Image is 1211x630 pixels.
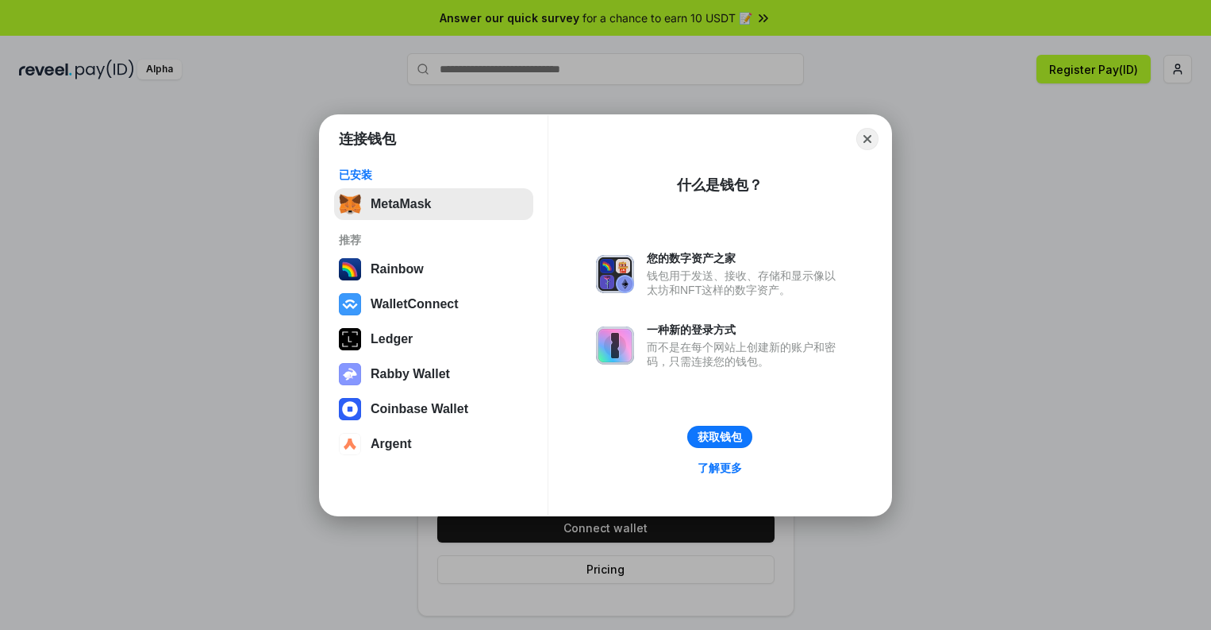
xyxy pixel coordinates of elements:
img: svg+xml,%3Csvg%20width%3D%2228%22%20height%3D%2228%22%20viewBox%3D%220%200%2028%2028%22%20fill%3D... [339,433,361,455]
div: 您的数字资产之家 [647,251,844,265]
div: Coinbase Wallet [371,402,468,416]
img: svg+xml,%3Csvg%20width%3D%2228%22%20height%3D%2228%22%20viewBox%3D%220%200%2028%2028%22%20fill%3D... [339,398,361,420]
div: 获取钱包 [698,430,742,444]
div: Ledger [371,332,413,346]
div: 了解更多 [698,461,742,475]
button: Argent [334,428,533,460]
a: 了解更多 [688,458,752,478]
div: 一种新的登录方式 [647,323,844,337]
button: Ledger [334,323,533,355]
div: MetaMask [371,197,431,211]
button: Rabby Wallet [334,358,533,390]
button: 获取钱包 [687,426,752,448]
img: svg+xml,%3Csvg%20xmlns%3D%22http%3A%2F%2Fwww.w3.org%2F2000%2Fsvg%22%20fill%3D%22none%22%20viewBox... [596,255,634,293]
button: Close [856,128,878,150]
img: svg+xml,%3Csvg%20xmlns%3D%22http%3A%2F%2Fwww.w3.org%2F2000%2Fsvg%22%20fill%3D%22none%22%20viewBox... [596,327,634,365]
div: 推荐 [339,233,529,247]
div: 钱包用于发送、接收、存储和显示像以太坊和NFT这样的数字资产。 [647,269,844,297]
button: Rainbow [334,253,533,285]
div: WalletConnect [371,297,459,311]
div: 已安装 [339,168,529,182]
div: Rainbow [371,262,424,276]
div: Argent [371,437,412,451]
div: 什么是钱包？ [677,176,763,195]
img: svg+xml,%3Csvg%20width%3D%22120%22%20height%3D%22120%22%20viewBox%3D%220%200%20120%20120%22%20fil... [339,258,361,280]
img: svg+xml,%3Csvg%20xmlns%3D%22http%3A%2F%2Fwww.w3.org%2F2000%2Fsvg%22%20width%3D%2228%22%20height%3... [339,328,361,350]
div: Rabby Wallet [371,367,450,381]
img: svg+xml,%3Csvg%20xmlns%3D%22http%3A%2F%2Fwww.w3.org%2F2000%2Fsvg%22%20fill%3D%22none%22%20viewBox... [339,363,361,385]
div: 而不是在每个网站上创建新的账户和密码，只需连接您的钱包。 [647,340,844,369]
button: WalletConnect [334,288,533,320]
img: svg+xml,%3Csvg%20fill%3D%22none%22%20height%3D%2233%22%20viewBox%3D%220%200%2035%2033%22%20width%... [339,193,361,215]
h1: 连接钱包 [339,129,396,149]
button: MetaMask [334,188,533,220]
button: Coinbase Wallet [334,393,533,425]
img: svg+xml,%3Csvg%20width%3D%2228%22%20height%3D%2228%22%20viewBox%3D%220%200%2028%2028%22%20fill%3D... [339,293,361,315]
